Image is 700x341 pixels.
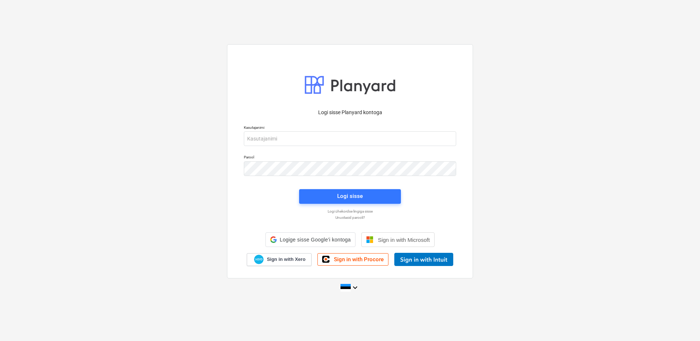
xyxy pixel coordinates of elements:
[317,253,388,266] a: Sign in with Procore
[244,155,456,161] p: Parool
[267,256,305,263] span: Sign in with Xero
[240,209,460,214] a: Logi ühekordse lingiga sisse
[334,256,384,263] span: Sign in with Procore
[280,237,351,243] span: Logige sisse Google’i kontoga
[378,237,430,243] span: Sign in with Microsoft
[265,232,355,247] div: Logige sisse Google’i kontoga
[240,215,460,220] a: Unustasid parooli?
[366,236,373,243] img: Microsoft logo
[337,191,363,201] div: Logi sisse
[247,253,312,266] a: Sign in with Xero
[244,125,456,131] p: Kasutajanimi
[351,283,360,292] i: keyboard_arrow_down
[244,131,456,146] input: Kasutajanimi
[254,255,264,265] img: Xero logo
[299,189,401,204] button: Logi sisse
[244,109,456,116] p: Logi sisse Planyard kontoga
